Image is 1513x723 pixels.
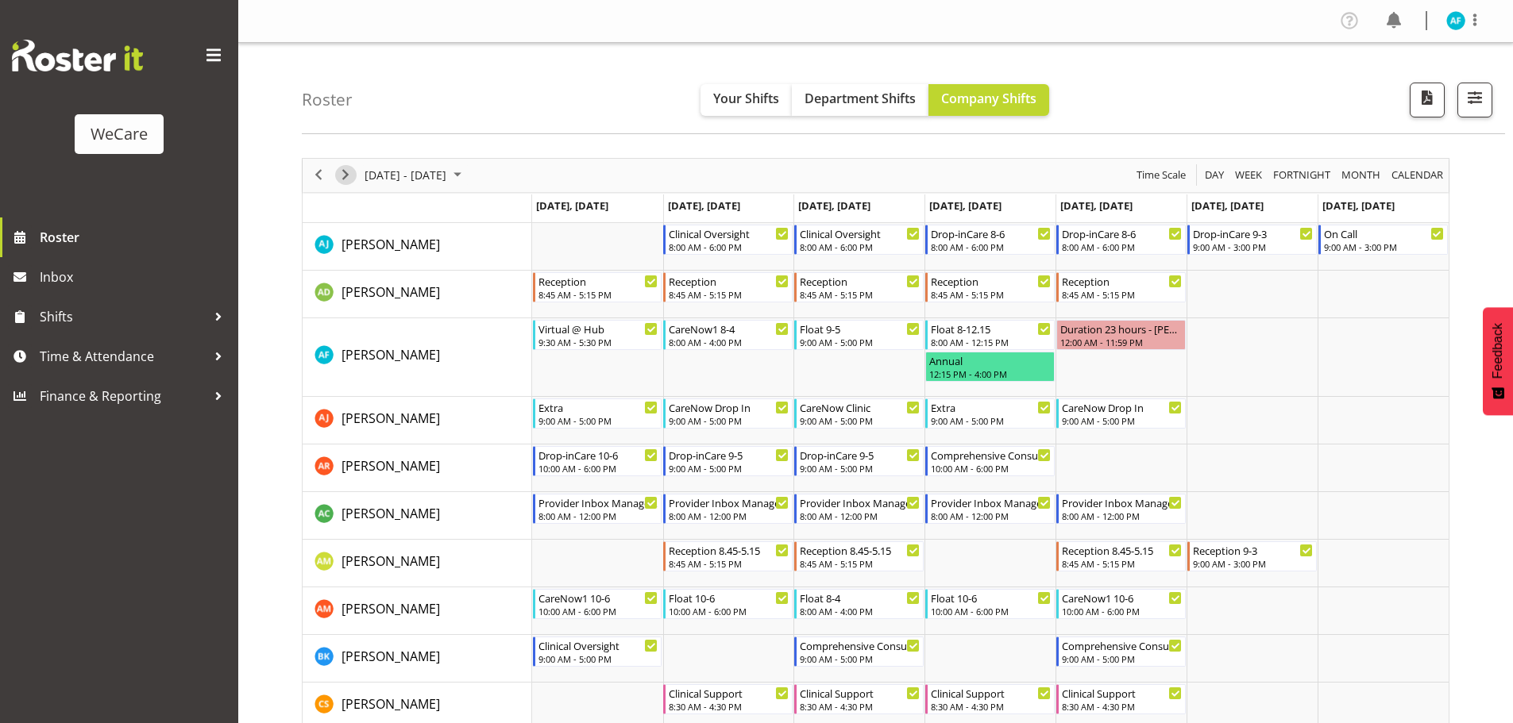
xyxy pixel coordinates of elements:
[669,510,789,522] div: 8:00 AM - 12:00 PM
[1191,198,1264,213] span: [DATE], [DATE]
[538,637,658,653] div: Clinical Oversight
[1056,272,1186,302] div: Aleea Devenport"s event - Reception Begin From Friday, August 29, 2025 at 8:45:00 AM GMT+12:00 En...
[925,352,1055,382] div: Alex Ferguson"s event - Annual Begin From Thursday, August 28, 2025 at 12:15:00 PM GMT+12:00 Ends...
[669,414,789,427] div: 9:00 AM - 5:00 PM
[805,90,916,107] span: Department Shifts
[663,272,793,302] div: Aleea Devenport"s event - Reception Begin From Tuesday, August 26, 2025 at 8:45:00 AM GMT+12:00 E...
[1060,336,1182,348] div: 12:00 AM - 11:59 PM
[794,494,924,524] div: Andrew Casburn"s event - Provider Inbox Management Begin From Wednesday, August 27, 2025 at 8:00:...
[1339,165,1384,185] button: Timeline Month
[1324,225,1444,241] div: On Call
[925,589,1055,619] div: Ashley Mendoza"s event - Float 10-6 Begin From Thursday, August 28, 2025 at 10:00:00 AM GMT+12:00...
[538,288,658,301] div: 8:45 AM - 5:15 PM
[342,283,440,302] a: [PERSON_NAME]
[663,589,793,619] div: Ashley Mendoza"s event - Float 10-6 Begin From Tuesday, August 26, 2025 at 10:00:00 AM GMT+12:00 ...
[669,240,789,253] div: 8:00 AM - 6:00 PM
[1491,323,1505,379] span: Feedback
[91,122,148,146] div: WeCare
[303,492,532,540] td: Andrew Casburn resource
[1457,83,1492,117] button: Filter Shifts
[800,225,920,241] div: Clinical Oversight
[800,336,920,348] div: 9:00 AM - 5:00 PM
[1202,165,1227,185] button: Timeline Day
[794,320,924,350] div: Alex Ferguson"s event - Float 9-5 Begin From Wednesday, August 27, 2025 at 9:00:00 AM GMT+12:00 E...
[1062,399,1182,415] div: CareNow Drop In
[342,599,440,618] a: [PERSON_NAME]
[798,198,870,213] span: [DATE], [DATE]
[303,635,532,683] td: Brian Ko resource
[663,225,793,255] div: AJ Jones"s event - Clinical Oversight Begin From Tuesday, August 26, 2025 at 8:00:00 AM GMT+12:00...
[538,273,658,289] div: Reception
[342,410,440,427] span: [PERSON_NAME]
[1056,684,1186,714] div: Catherine Stewart"s event - Clinical Support Begin From Friday, August 29, 2025 at 8:30:00 AM GMT...
[342,600,440,617] span: [PERSON_NAME]
[533,272,662,302] div: Aleea Devenport"s event - Reception Begin From Monday, August 25, 2025 at 8:45:00 AM GMT+12:00 En...
[362,165,469,185] button: August 2025
[342,456,440,475] a: [PERSON_NAME]
[342,504,440,523] a: [PERSON_NAME]
[931,462,1051,475] div: 10:00 AM - 6:00 PM
[931,399,1051,415] div: Extra
[931,240,1051,253] div: 8:00 AM - 6:00 PM
[931,590,1051,606] div: Float 10-6
[1203,165,1225,185] span: Day
[1187,541,1317,571] div: Antonia Mao"s event - Reception 9-3 Begin From Saturday, August 30, 2025 at 9:00:00 AM GMT+12:00 ...
[1446,11,1465,30] img: alex-ferguson10997.jpg
[1062,700,1182,713] div: 8:30 AM - 4:30 PM
[669,273,789,289] div: Reception
[792,84,928,116] button: Department Shifts
[1233,165,1265,185] button: Timeline Week
[363,165,448,185] span: [DATE] - [DATE]
[342,552,440,570] span: [PERSON_NAME]
[794,272,924,302] div: Aleea Devenport"s event - Reception Begin From Wednesday, August 27, 2025 at 8:45:00 AM GMT+12:00...
[342,695,440,713] span: [PERSON_NAME]
[794,398,924,429] div: Amy Johannsen"s event - CareNow Clinic Begin From Wednesday, August 27, 2025 at 9:00:00 AM GMT+12...
[794,589,924,619] div: Ashley Mendoza"s event - Float 8-4 Begin From Wednesday, August 27, 2025 at 8:00:00 AM GMT+12:00 ...
[359,159,471,192] div: August 25 - 31, 2025
[1410,83,1445,117] button: Download a PDF of the roster according to the set date range.
[925,398,1055,429] div: Amy Johannsen"s event - Extra Begin From Thursday, August 28, 2025 at 9:00:00 AM GMT+12:00 Ends A...
[1193,225,1313,241] div: Drop-inCare 9-3
[12,40,143,71] img: Rosterit website logo
[663,446,793,476] div: Andrea Ramirez"s event - Drop-inCare 9-5 Begin From Tuesday, August 26, 2025 at 9:00:00 AM GMT+12...
[1271,165,1334,185] button: Fortnight
[669,605,789,617] div: 10:00 AM - 6:00 PM
[713,90,779,107] span: Your Shifts
[800,590,920,606] div: Float 8-4
[925,494,1055,524] div: Andrew Casburn"s event - Provider Inbox Management Begin From Thursday, August 28, 2025 at 8:00:0...
[342,409,440,428] a: [PERSON_NAME]
[342,346,440,363] span: [PERSON_NAME]
[800,321,920,337] div: Float 9-5
[40,384,206,408] span: Finance & Reporting
[931,447,1051,463] div: Comprehensive Consult 10-6
[663,398,793,429] div: Amy Johannsen"s event - CareNow Drop In Begin From Tuesday, August 26, 2025 at 9:00:00 AM GMT+12:...
[663,684,793,714] div: Catherine Stewart"s event - Clinical Support Begin From Tuesday, August 26, 2025 at 8:30:00 AM GM...
[342,345,440,364] a: [PERSON_NAME]
[303,444,532,492] td: Andrea Ramirez resource
[1062,685,1182,701] div: Clinical Support
[1056,541,1186,571] div: Antonia Mao"s event - Reception 8.45-5.15 Begin From Friday, August 29, 2025 at 8:45:00 AM GMT+12...
[1062,288,1182,301] div: 8:45 AM - 5:15 PM
[931,273,1051,289] div: Reception
[533,636,662,667] div: Brian Ko"s event - Clinical Oversight Begin From Monday, August 25, 2025 at 9:00:00 AM GMT+12:00 ...
[533,494,662,524] div: Andrew Casburn"s event - Provider Inbox Management Begin From Monday, August 25, 2025 at 8:00:00 ...
[1056,320,1186,350] div: Alex Ferguson"s event - Duration 23 hours - Alex Ferguson Begin From Friday, August 29, 2025 at 1...
[925,225,1055,255] div: AJ Jones"s event - Drop-inCare 8-6 Begin From Thursday, August 28, 2025 at 8:00:00 AM GMT+12:00 E...
[303,587,532,635] td: Ashley Mendoza resource
[536,198,608,213] span: [DATE], [DATE]
[669,685,789,701] div: Clinical Support
[538,414,658,427] div: 9:00 AM - 5:00 PM
[669,225,789,241] div: Clinical Oversight
[1062,414,1182,427] div: 9:00 AM - 5:00 PM
[925,446,1055,476] div: Andrea Ramirez"s event - Comprehensive Consult 10-6 Begin From Thursday, August 28, 2025 at 10:00...
[800,273,920,289] div: Reception
[1062,225,1182,241] div: Drop-inCare 8-6
[1056,589,1186,619] div: Ashley Mendoza"s event - CareNow1 10-6 Begin From Friday, August 29, 2025 at 10:00:00 AM GMT+12:0...
[538,336,658,348] div: 9:30 AM - 5:30 PM
[1062,652,1182,665] div: 9:00 AM - 5:00 PM
[800,605,920,617] div: 8:00 AM - 4:00 PM
[931,321,1051,337] div: Float 8-12.15
[929,198,1002,213] span: [DATE], [DATE]
[931,494,1051,510] div: Provider Inbox Management
[1062,240,1182,253] div: 8:00 AM - 6:00 PM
